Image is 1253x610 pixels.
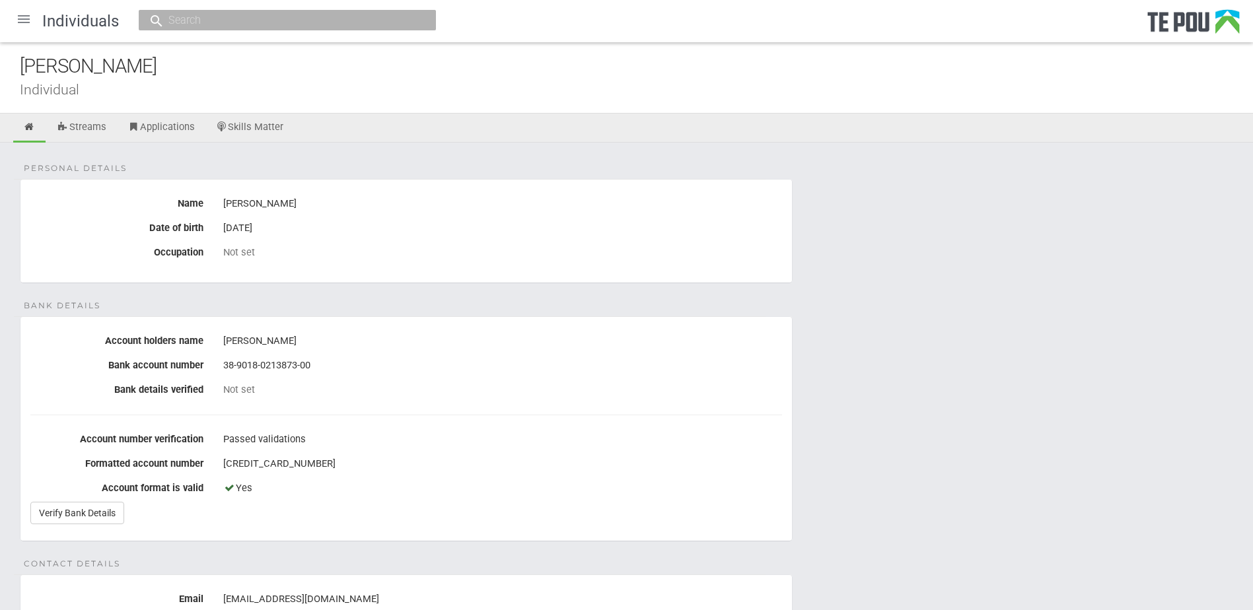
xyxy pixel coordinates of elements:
[20,242,213,258] label: Occupation
[223,477,782,500] div: Yes
[223,384,782,395] div: Not set
[24,558,120,570] span: Contact details
[118,114,205,143] a: Applications
[20,355,213,371] label: Bank account number
[223,428,782,451] div: Passed validations
[30,502,124,524] a: Verify Bank Details
[20,217,213,234] label: Date of birth
[223,193,782,215] div: [PERSON_NAME]
[24,300,100,312] span: Bank details
[20,330,213,347] label: Account holders name
[223,453,782,475] div: [CREDIT_CARD_NUMBER]
[223,330,782,353] div: [PERSON_NAME]
[223,355,782,377] div: 38-9018-0213873-00
[20,193,213,209] label: Name
[223,246,782,258] div: Not set
[164,13,397,27] input: Search
[47,114,116,143] a: Streams
[20,379,213,395] label: Bank details verified
[24,162,127,174] span: Personal details
[20,588,213,605] label: Email
[20,428,213,445] label: Account number verification
[20,52,1253,81] div: [PERSON_NAME]
[20,453,213,469] label: Formatted account number
[20,477,213,494] label: Account format is valid
[20,83,1253,96] div: Individual
[223,217,782,240] div: [DATE]
[206,114,294,143] a: Skills Matter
